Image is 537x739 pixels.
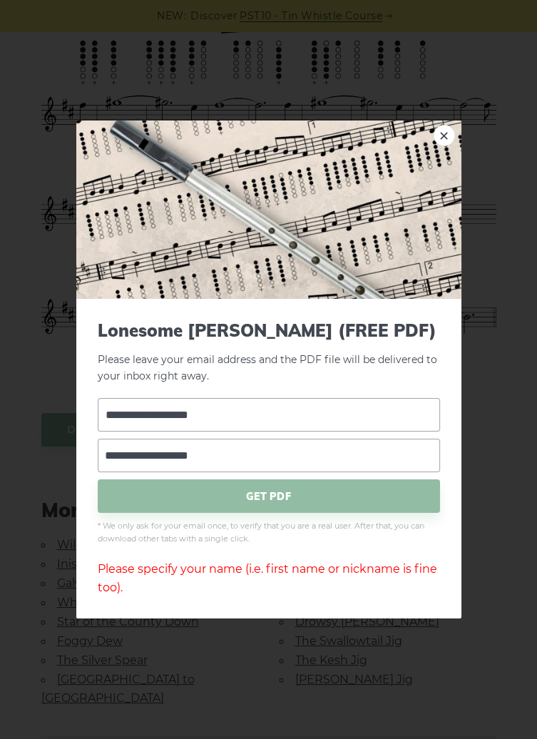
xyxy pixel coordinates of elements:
img: Tin Whistle Tab Preview [76,121,461,299]
p: Please leave your email address and the PDF file will be delivered to your inbox right away. [98,320,440,384]
a: × [434,125,455,146]
span: Lonesome [PERSON_NAME] (FREE PDF) [98,320,440,341]
div: Please specify your name (i.e. first name or nickname is fine too). [98,560,440,597]
span: GET PDF [98,479,440,513]
span: * We only ask for your email once, to verify that you are a real user. After that, you can downlo... [98,520,440,546]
